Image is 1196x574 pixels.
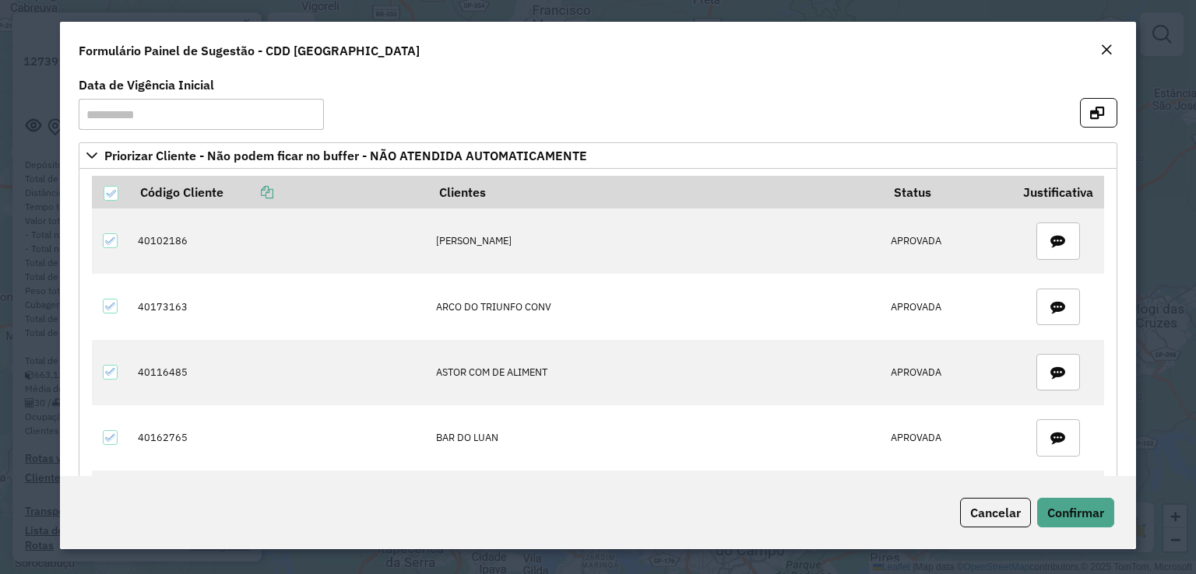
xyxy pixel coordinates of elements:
[129,208,428,274] td: 40102186
[428,176,883,208] th: Clientes
[129,471,428,536] td: 40116093
[883,274,1012,339] td: APROVADA
[79,75,214,94] label: Data de Vigência Inicial
[223,184,273,200] a: Copiar
[960,498,1031,527] button: Cancelar
[970,505,1021,520] span: Cancelar
[883,340,1012,405] td: APROVADA
[79,41,420,60] h4: Formulário Painel de Sugestão - CDD [GEOGRAPHIC_DATA]
[79,142,1117,169] a: Priorizar Cliente - Não podem ficar no buffer - NÃO ATENDIDA AUTOMATICAMENTE
[129,176,428,208] th: Código Cliente
[1096,40,1117,61] button: Close
[1012,176,1103,208] th: Justificativa
[428,471,883,536] td: BAR E RESTAURANTE HABIBI LTDA
[1080,103,1117,119] hb-button: Abrir em nova aba
[428,274,883,339] td: ARCO DO TRIUNFO CONV
[428,208,883,274] td: [PERSON_NAME]
[129,340,428,405] td: 40116485
[883,208,1012,274] td: APROVADA
[104,149,587,162] span: Priorizar Cliente - Não podem ficar no buffer - NÃO ATENDIDA AUTOMATICAMENTE
[1047,505,1104,520] span: Confirmar
[1037,498,1114,527] button: Confirmar
[129,274,428,339] td: 40173163
[883,176,1012,208] th: Status
[428,340,883,405] td: ASTOR COM DE ALIMENT
[1100,44,1113,56] em: Fechar
[883,471,1012,536] td: APROVADA
[428,405,883,471] td: BAR DO LUAN
[883,405,1012,471] td: APROVADA
[129,405,428,471] td: 40162765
